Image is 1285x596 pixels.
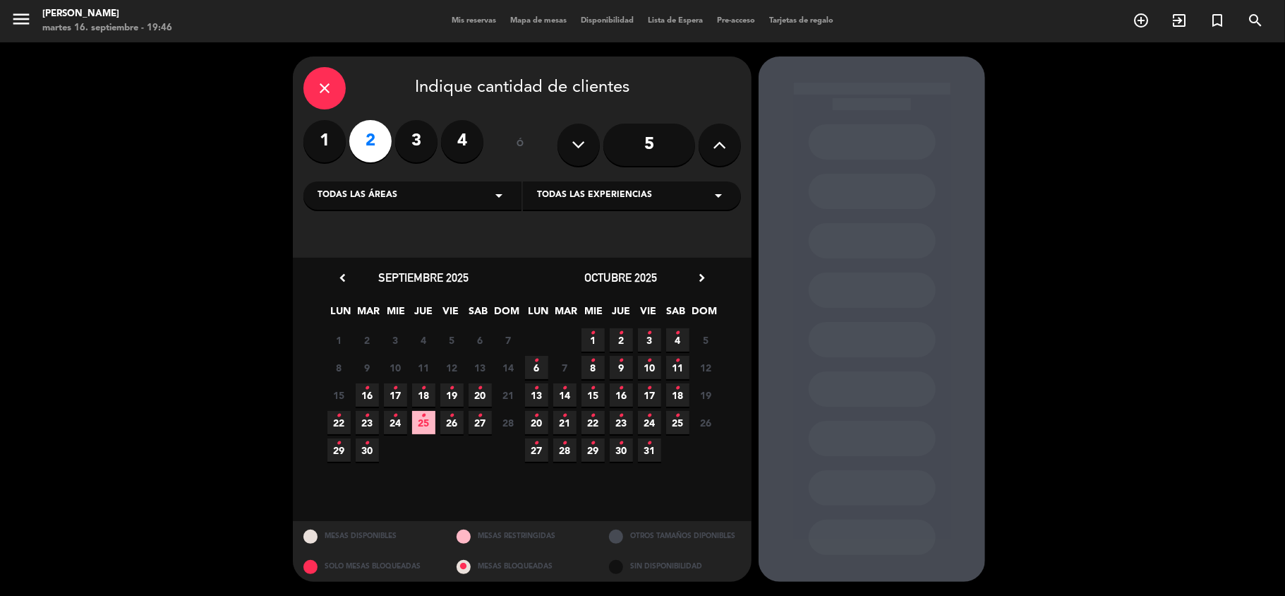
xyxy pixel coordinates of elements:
[440,383,464,407] span: 19
[497,383,520,407] span: 21
[293,552,446,582] div: SOLO MESAS BLOQUEADAS
[581,411,605,434] span: 22
[357,303,380,326] span: MAR
[1171,12,1188,29] i: exit_to_app
[42,21,172,35] div: martes 16. septiembre - 19:46
[638,411,661,434] span: 24
[446,521,599,552] div: MESAS RESTRINGIDAS
[356,383,379,407] span: 16
[647,377,652,400] i: •
[619,350,624,372] i: •
[665,303,688,326] span: SAB
[450,405,454,427] i: •
[469,411,492,434] span: 27
[497,120,543,169] div: ó
[591,432,596,455] i: •
[337,405,342,427] i: •
[694,270,709,285] i: chevron_right
[666,356,689,379] span: 11
[11,8,32,35] button: menu
[675,350,680,372] i: •
[412,303,435,326] span: JUE
[647,432,652,455] i: •
[610,439,633,462] span: 30
[610,411,633,434] span: 23
[525,411,548,434] span: 20
[356,328,379,352] span: 2
[641,17,710,25] span: Lista de Espera
[384,383,407,407] span: 17
[527,303,550,326] span: LUN
[562,377,567,400] i: •
[1209,12,1226,29] i: turned_in_not
[497,356,520,379] span: 14
[553,439,577,462] span: 28
[534,432,539,455] i: •
[582,303,605,326] span: MIE
[478,377,483,400] i: •
[327,328,351,352] span: 1
[412,383,435,407] span: 18
[638,328,661,352] span: 3
[450,377,454,400] i: •
[1133,12,1150,29] i: add_circle_outline
[356,439,379,462] span: 30
[694,328,718,352] span: 5
[440,411,464,434] span: 26
[647,322,652,345] i: •
[562,432,567,455] i: •
[440,328,464,352] span: 5
[384,328,407,352] span: 3
[378,270,469,285] span: septiembre 2025
[356,411,379,434] span: 23
[497,411,520,434] span: 28
[303,120,346,162] label: 1
[694,411,718,434] span: 26
[293,521,446,552] div: MESAS DISPONIBLES
[537,189,652,203] span: Todas las experiencias
[356,356,379,379] span: 9
[393,405,398,427] i: •
[762,17,840,25] span: Tarjetas de regalo
[412,411,435,434] span: 25
[666,383,689,407] span: 18
[365,405,370,427] i: •
[638,383,661,407] span: 17
[327,411,351,434] span: 22
[534,405,539,427] i: •
[497,328,520,352] span: 7
[503,17,574,25] span: Mapa de mesas
[469,328,492,352] span: 6
[440,303,463,326] span: VIE
[585,270,658,285] span: octubre 2025
[327,383,351,407] span: 15
[694,356,718,379] span: 12
[591,405,596,427] i: •
[591,322,596,345] i: •
[337,432,342,455] i: •
[710,187,727,204] i: arrow_drop_down
[610,328,633,352] span: 2
[619,405,624,427] i: •
[581,356,605,379] span: 8
[591,350,596,372] i: •
[581,328,605,352] span: 1
[581,383,605,407] span: 15
[619,432,624,455] i: •
[619,377,624,400] i: •
[384,411,407,434] span: 24
[412,356,435,379] span: 11
[647,405,652,427] i: •
[395,120,438,162] label: 3
[365,377,370,400] i: •
[327,356,351,379] span: 8
[647,350,652,372] i: •
[393,377,398,400] i: •
[349,120,392,162] label: 2
[675,322,680,345] i: •
[469,356,492,379] span: 13
[675,377,680,400] i: •
[525,439,548,462] span: 27
[692,303,716,326] span: DOM
[553,356,577,379] span: 7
